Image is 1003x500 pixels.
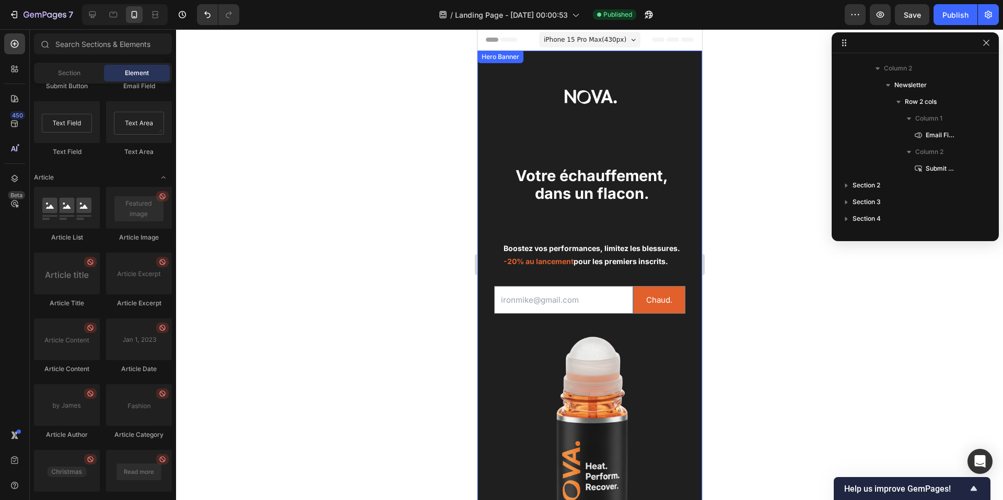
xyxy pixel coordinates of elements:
button: 7 [4,4,78,25]
span: Save [904,10,921,19]
span: Newsletter [894,80,927,90]
span: Help us improve GemPages! [844,484,967,494]
span: / [450,9,453,20]
div: Article Content [34,364,100,374]
span: Column 1 [915,113,942,124]
div: Article Image [106,233,172,242]
div: Article Author [34,430,100,439]
div: Article Excerpt [106,299,172,308]
button: Save [895,4,929,25]
div: Open Intercom Messenger [967,449,993,474]
input: Search Sections & Elements [34,33,172,54]
div: Text Area [106,147,172,157]
span: Column 2 [884,63,912,74]
span: Column 2 [915,147,943,157]
div: Beta [8,191,25,199]
span: Published [603,10,632,19]
div: Undo/Redo [197,4,239,25]
iframe: Design area [477,29,702,500]
div: Publish [942,9,969,20]
span: Article [34,173,54,182]
div: Submit Button [34,81,100,91]
span: Submit Button [926,163,955,174]
span: Section [58,68,80,78]
div: 450 [10,111,25,120]
div: Article Category [106,430,172,439]
span: Email Field [926,130,955,140]
span: Section 3 [853,197,881,207]
div: Article List [34,233,100,242]
div: Article Date [106,364,172,374]
p: 7 [68,8,73,21]
span: Section 4 [853,213,881,224]
span: Row 2 cols [905,97,937,107]
div: Article Title [34,299,100,308]
span: Landing Page - [DATE] 00:00:53 [455,9,568,20]
span: Toggle open [155,169,172,186]
button: Show survey - Help us improve GemPages! [844,482,980,495]
span: Section 2 [853,180,880,191]
div: Email Field [106,81,172,91]
span: Element [125,68,149,78]
div: Text Field [34,147,100,157]
button: Publish [934,4,977,25]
